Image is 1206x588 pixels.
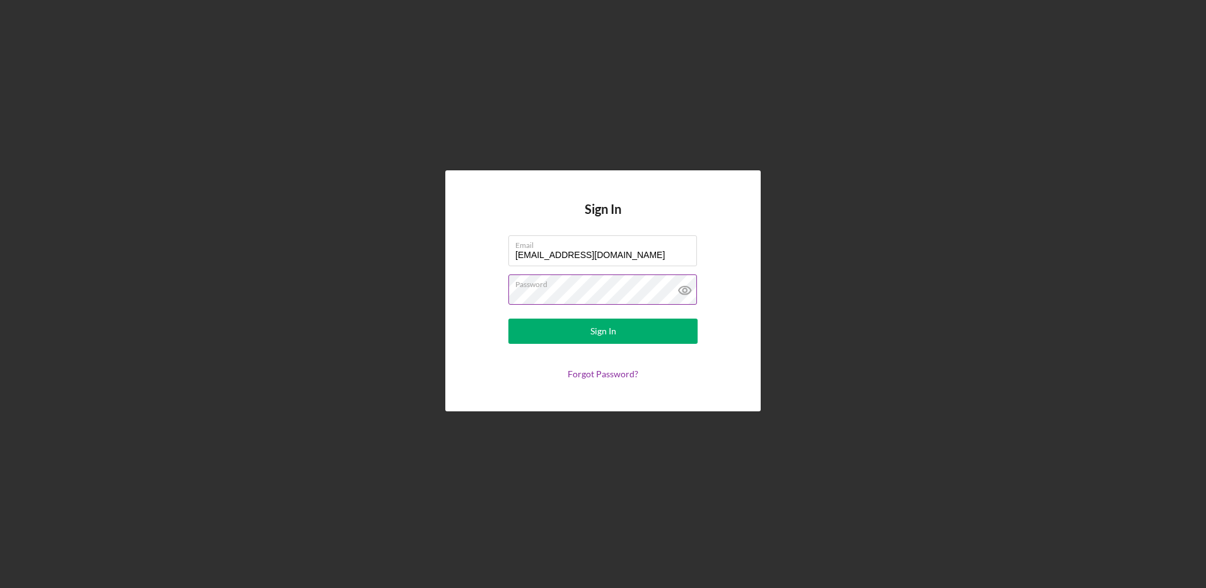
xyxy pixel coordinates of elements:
[515,236,697,250] label: Email
[568,368,638,379] a: Forgot Password?
[508,319,698,344] button: Sign In
[585,202,621,235] h4: Sign In
[590,319,616,344] div: Sign In
[515,275,697,289] label: Password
